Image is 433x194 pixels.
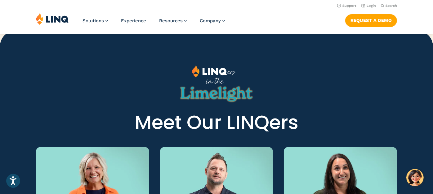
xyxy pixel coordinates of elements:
[83,13,225,33] nav: Primary Navigation
[406,169,424,186] button: Hello, have a question? Let’s chat.
[200,18,221,24] span: Company
[83,18,108,24] a: Solutions
[381,3,397,8] button: Open Search Bar
[337,4,356,8] a: Support
[361,4,376,8] a: Login
[121,18,146,24] a: Experience
[83,18,104,24] span: Solutions
[345,14,397,27] a: Request a Demo
[159,18,187,24] a: Resources
[200,18,225,24] a: Company
[125,112,308,134] h2: Meet Our LINQers
[345,13,397,27] nav: Button Navigation
[159,18,183,24] span: Resources
[36,13,69,25] img: LINQ | K‑12 Software
[386,4,397,8] span: Search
